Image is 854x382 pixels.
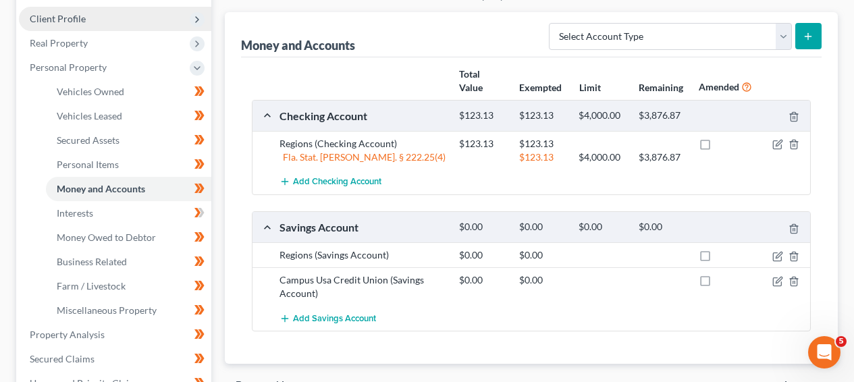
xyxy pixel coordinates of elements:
span: Vehicles Leased [57,110,122,121]
div: $0.00 [512,248,572,262]
a: Secured Claims [19,347,211,371]
div: $0.00 [452,221,512,234]
span: Add Savings Account [293,313,376,324]
a: Personal Items [46,153,211,177]
span: Business Related [57,256,127,267]
div: Campus Usa Credit Union (Savings Account) [273,273,452,300]
a: Miscellaneous Property [46,298,211,323]
div: $3,876.87 [632,151,692,164]
div: Regions (Savings Account) [273,248,452,262]
span: Miscellaneous Property [57,304,157,316]
button: Add Checking Account [279,169,381,194]
div: $3,876.87 [632,109,692,122]
div: $123.13 [512,137,572,151]
a: Money and Accounts [46,177,211,201]
span: Interests [57,207,93,219]
div: Money and Accounts [241,37,355,53]
a: Interests [46,201,211,225]
div: $123.13 [512,109,572,122]
div: Savings Account [273,220,452,234]
strong: Total Value [459,68,483,93]
div: $0.00 [512,221,572,234]
span: 5 [836,336,847,347]
a: Property Analysis [19,323,211,347]
strong: Limit [579,82,601,93]
strong: Remaining [639,82,683,93]
button: Add Savings Account [279,306,376,331]
span: Real Property [30,37,88,49]
a: Secured Assets [46,128,211,153]
div: Checking Account [273,109,452,123]
a: Vehicles Owned [46,80,211,104]
div: Regions (Checking Account) [273,137,452,151]
div: $123.13 [452,137,512,151]
span: Vehicles Owned [57,86,124,97]
a: Farm / Livestock [46,274,211,298]
div: $0.00 [572,221,632,234]
span: Secured Assets [57,134,119,146]
span: Secured Claims [30,353,95,364]
div: $123.13 [512,151,572,164]
span: Client Profile [30,13,86,24]
iframe: Intercom live chat [808,336,840,369]
a: Money Owed to Debtor [46,225,211,250]
div: $0.00 [452,273,512,287]
span: Personal Items [57,159,119,170]
strong: Exempted [519,82,562,93]
div: Fla. Stat. [PERSON_NAME]. § 222.25(4) [273,151,452,164]
div: $0.00 [632,221,692,234]
span: Money Owed to Debtor [57,231,156,243]
div: $4,000.00 [572,151,632,164]
strong: Amended [699,81,739,92]
div: $0.00 [452,248,512,262]
span: Property Analysis [30,329,105,340]
span: Money and Accounts [57,183,145,194]
div: $123.13 [452,109,512,122]
a: Vehicles Leased [46,104,211,128]
span: Farm / Livestock [57,280,126,292]
div: $4,000.00 [572,109,632,122]
span: Add Checking Account [293,177,381,188]
span: Personal Property [30,61,107,73]
div: $0.00 [512,273,572,287]
a: Business Related [46,250,211,274]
